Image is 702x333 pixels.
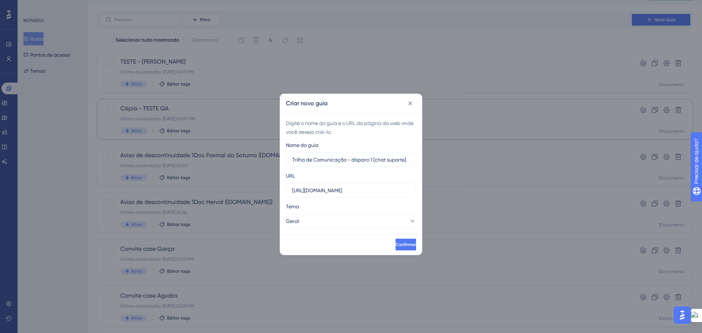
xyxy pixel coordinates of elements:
[292,186,410,194] input: https://www.example.com
[286,142,318,148] font: Nome do guia
[286,218,299,224] font: Geral
[17,3,63,9] font: Precisar de ajuda?
[286,120,414,135] font: Digite o nome do guia e o URL da página da web onde você deseja criá-lo.
[396,242,416,247] font: Confirmar
[671,304,693,326] iframe: Iniciador do Assistente de IA do UserGuiding
[286,100,328,107] font: Criar novo guia
[292,156,410,164] input: Como criar
[286,173,295,179] font: URL
[286,204,299,209] font: Tema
